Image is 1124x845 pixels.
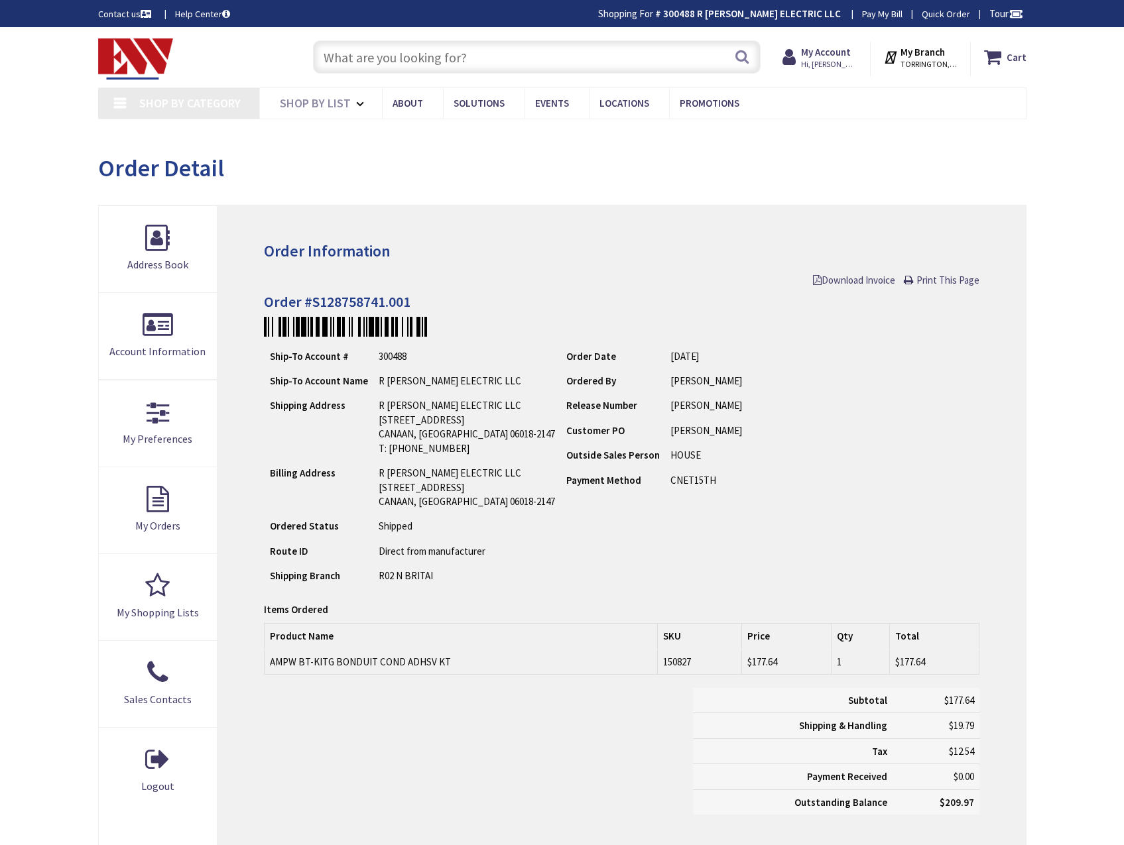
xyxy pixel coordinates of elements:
td: 150827 [657,649,742,675]
td: AMPW BT-KITG BONDUIT COND ADHSV KT [265,649,658,675]
strong: Shipping Address [270,399,345,412]
a: Download Invoice [813,273,895,287]
img: Electrical Wholesalers, Inc. [98,38,174,80]
th: Total [890,624,979,649]
input: What are you looking for? [313,40,761,74]
th: Qty [831,624,890,649]
h1: Order Detail [98,155,224,182]
div: R [PERSON_NAME] ELECTRIC LLC [STREET_ADDRESS] CANAAN, [GEOGRAPHIC_DATA] 06018-2147 [379,466,555,508]
span: Hi, [PERSON_NAME] [801,59,857,70]
th: Subtotal [693,688,893,713]
strong: 300488 R [PERSON_NAME] ELECTRIC LLC [663,7,841,20]
strong: Items Ordered [264,603,328,616]
span: My Orders [135,519,180,532]
div: R [PERSON_NAME] ELECTRIC LLC [STREET_ADDRESS] CANAAN, [GEOGRAPHIC_DATA] 06018-2147 T: [PHONE_NUMBER] [379,398,555,455]
td: [PERSON_NAME] [665,368,765,393]
span: $12.54 [949,745,974,758]
td: Shipped [373,514,560,538]
span: $0.00 [954,770,974,783]
a: Print This Page [904,273,979,287]
strong: Ordered By [566,374,616,387]
span: About [393,97,423,109]
th: Shipping & Handling [693,713,893,738]
span: Events [535,97,569,109]
span: $19.79 [949,719,974,732]
span: My Shopping Lists [117,606,199,619]
div: My Branch TORRINGTON, [GEOGRAPHIC_DATA] [883,45,957,69]
strong: Ship-To Account # [270,350,349,363]
a: Pay My Bill [862,7,903,21]
td: 300488 [373,344,560,368]
a: Account Information [99,293,218,379]
img: +HP7w+cCB88yfbRhG5UflR+UHrTwAT4hWIV+qviYAAAAASUVORK5CYII= [264,317,427,337]
strong: Billing Address [270,467,336,479]
span: Address Book [127,258,188,271]
a: Sales Contacts [99,641,218,727]
strong: Route ID [270,545,308,557]
strong: # [655,7,661,20]
span: Download Invoice [813,274,895,286]
span: Account Information [109,345,206,358]
span: Promotions [680,97,739,109]
th: Payment Received [693,764,893,789]
strong: Release Number [566,399,637,412]
strong: Customer PO [566,424,625,437]
strong: Outside Sales Person [566,449,660,461]
td: HOUSE [665,443,765,467]
td: R [PERSON_NAME] ELECTRIC LLC [373,368,560,393]
span: 1 [837,655,842,668]
a: Cart [984,45,1027,69]
span: $209.97 [940,796,974,809]
strong: My Account [801,46,851,58]
strong: Order Date [566,350,616,363]
span: $177.64 [895,655,925,668]
th: Price [742,624,831,649]
th: Product Name [265,624,658,649]
strong: Payment Method [566,474,641,486]
span: TORRINGTON, [GEOGRAPHIC_DATA] [901,59,957,70]
td: [PERSON_NAME] [665,418,765,443]
span: Locations [599,97,649,109]
strong: Ship-To Account Name [270,374,368,387]
td: [PERSON_NAME] [665,393,765,418]
a: My Account Hi, [PERSON_NAME] [782,45,857,69]
td: Direct from manufacturer [373,539,560,563]
span: Print This Page [916,274,979,286]
a: Quick Order [922,7,970,21]
a: My Orders [99,467,218,553]
span: Sales Contacts [124,693,192,706]
span: Logout [141,779,174,793]
li: CNET15TH [670,473,759,487]
a: My Preferences [99,380,218,467]
span: Shopping For [598,7,653,20]
span: $177.64 [944,694,974,706]
td: [DATE] [665,344,765,368]
strong: Shipping Branch [270,569,340,582]
td: R02 N BRITAI [373,563,560,588]
th: Tax [693,738,893,763]
span: $177.64 [747,655,777,668]
span: Tour [989,7,1023,20]
th: SKU [657,624,742,649]
h4: Order #S128758741.001 [264,294,979,310]
a: Help Center [175,7,230,21]
strong: Outstanding Balance [794,796,887,809]
h3: Order Information [264,243,979,260]
span: My Preferences [123,432,192,445]
strong: Ordered Status [270,520,339,532]
span: Shop By List [280,95,351,111]
a: My Shopping Lists [99,554,218,640]
a: Contact us [98,7,154,21]
strong: Cart [1007,45,1027,69]
strong: My Branch [901,46,945,58]
a: Logout [99,728,218,814]
span: Solutions [454,97,505,109]
a: Address Book [99,206,218,292]
span: Shop By Category [139,95,241,111]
